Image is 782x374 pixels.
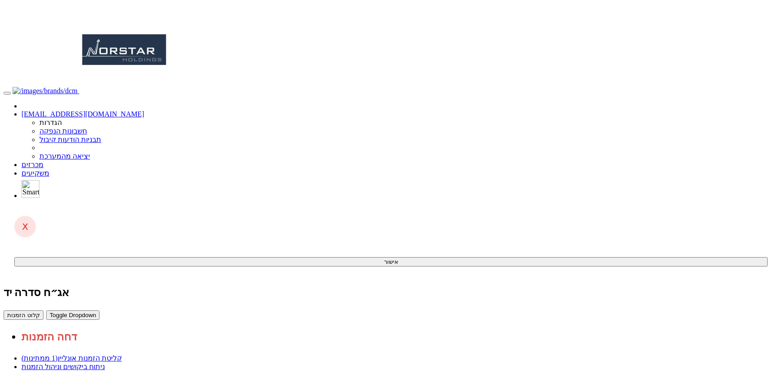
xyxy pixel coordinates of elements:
img: SmartBull Logo [22,180,39,198]
img: /images/brands/dcm [13,87,78,95]
span: X [22,221,28,232]
li: הגדרות [39,118,778,127]
a: תבניות הודעות קיבול [39,136,101,143]
a: [EMAIL_ADDRESS][DOMAIN_NAME] [22,110,144,118]
span: Toggle Dropdown [50,312,96,318]
a: ניתוח ביקושים וניהול הזמנות [22,363,105,370]
div: נורסטאר החזקות אינק - אג״ח (סדרה יד) - הנפקה לציבור [4,286,778,299]
a: חשבונות הנפקה [39,127,87,135]
a: קליטת הזמנות אונליין(1 ממתינות) [22,354,122,362]
button: Toggle Dropdown [46,310,100,320]
a: מכרזים [22,161,43,168]
span: (1 ממתינות) [22,354,58,362]
button: אישור [14,257,768,267]
a: משקיעים [22,169,49,177]
button: קלוט הזמנות [4,310,43,320]
a: דחה הזמנות [22,331,77,343]
a: יציאה מהמערכת [39,152,90,160]
img: Auction Logo [79,4,169,93]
